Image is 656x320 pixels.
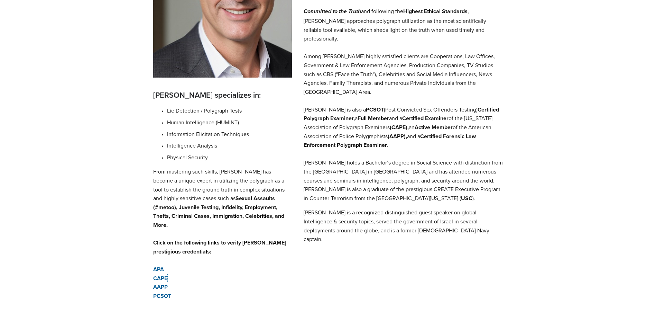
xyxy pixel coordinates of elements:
strong: Examiner [363,141,387,149]
strong: Certified Examiner [402,114,449,122]
strong: Certified Polygraph Examiner, [304,106,500,123]
strong: Highest Ethical Standards [403,7,468,15]
p: [PERSON_NAME] is a recognized distinguished guest speaker on global Intelligence & security topic... [304,208,503,243]
strong: USC [461,194,472,202]
em: Committed to the Truth [304,8,361,15]
p: and following the , [PERSON_NAME] approaches polygraph utilization as the most scientifically rel... [304,7,503,203]
p: Human Intelligence (HUMINT) [167,118,292,127]
a: PCSOT [153,292,171,300]
p: Lie Detection / Polygraph Tests [167,106,292,115]
a: CAPE [153,274,167,282]
p: Intelligence Analysis [167,141,292,150]
p: Physical Security [167,153,292,162]
strong: Full Member [358,114,389,122]
h3: [PERSON_NAME] specializes in: [153,89,292,101]
p: Information Elicitation Techniques [167,130,292,139]
a: APA [153,265,164,273]
strong: (CAPE), [390,123,409,131]
p: From mastering such skills, [PERSON_NAME] has become a unique expert in utilizing the polygraph a... [153,167,292,300]
strong: PCSOT [366,106,384,114]
a: AAPP [153,283,168,291]
strong: (AAPP), [388,132,407,140]
strong: Active Member [415,123,453,131]
strong: Sexual Assaults (#metoo), Juvenile Testing, Infidelity, Employment, Thefts, Criminal Cases, Immig... [153,194,287,256]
